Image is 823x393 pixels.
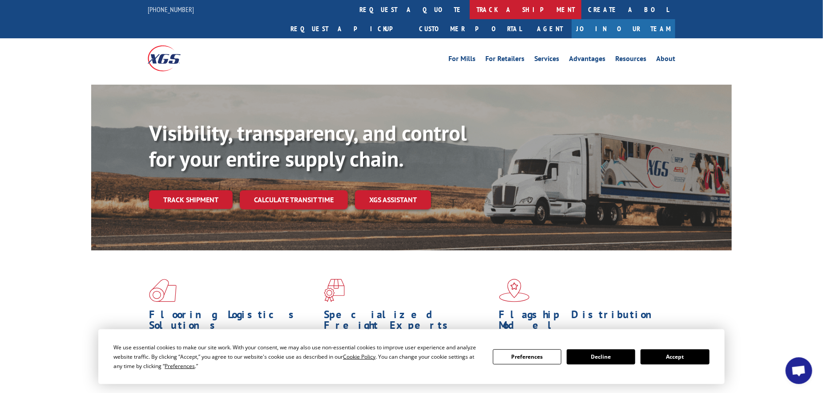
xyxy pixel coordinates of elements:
b: Visibility, transparency, and control for your entire supply chain. [149,119,467,172]
a: For Retailers [485,55,524,65]
button: Decline [567,349,635,364]
button: Preferences [493,349,561,364]
a: XGS ASSISTANT [355,190,431,209]
img: xgs-icon-flagship-distribution-model-red [499,279,530,302]
a: About [656,55,675,65]
a: Join Our Team [572,19,675,38]
button: Accept [641,349,709,364]
h1: Flagship Distribution Model [499,309,667,335]
a: Agent [528,19,572,38]
a: Learn More > [149,375,260,385]
img: xgs-icon-focused-on-flooring-red [324,279,345,302]
img: xgs-icon-total-supply-chain-intelligence-red [149,279,177,302]
h1: Flooring Logistics Solutions [149,309,317,335]
a: Customer Portal [412,19,528,38]
div: Cookie Consent Prompt [98,329,725,384]
div: Open chat [786,357,812,384]
span: Cookie Policy [343,353,375,360]
div: We use essential cookies to make our site work. With your consent, we may also use non-essential ... [113,343,482,371]
a: Learn More > [324,375,435,385]
h1: Specialized Freight Experts [324,309,492,335]
a: Services [534,55,559,65]
span: Preferences [165,362,195,370]
a: For Mills [448,55,476,65]
a: [PHONE_NUMBER] [148,5,194,14]
a: Track shipment [149,190,233,209]
a: Advantages [569,55,605,65]
a: Request a pickup [284,19,412,38]
a: Resources [615,55,646,65]
a: Calculate transit time [240,190,348,209]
